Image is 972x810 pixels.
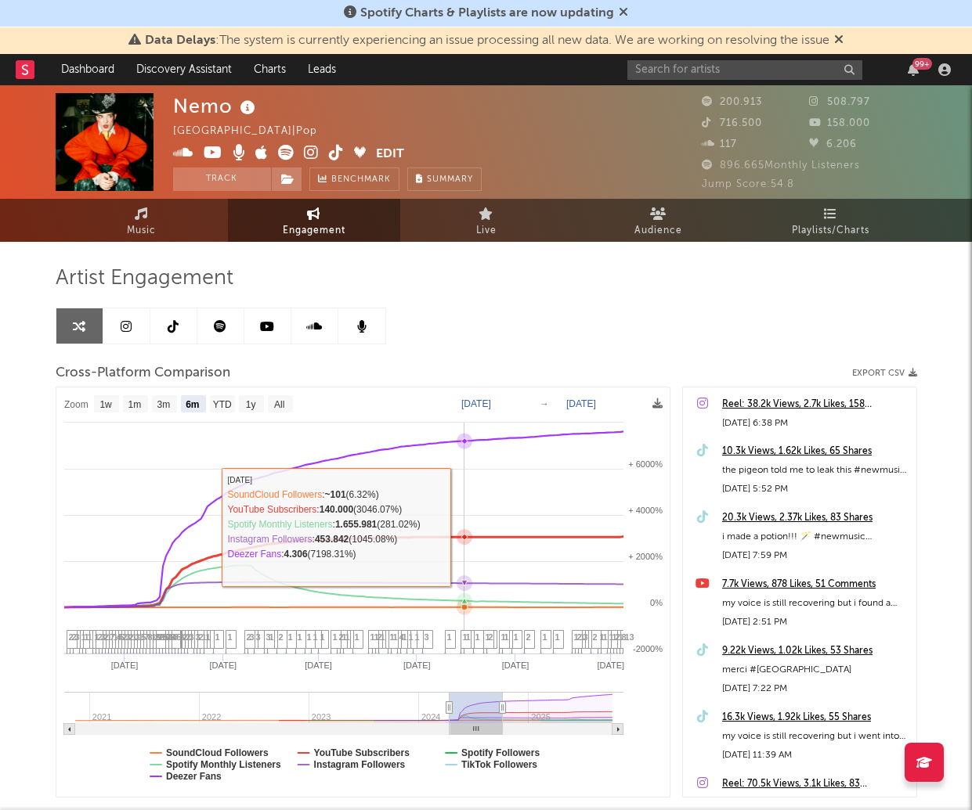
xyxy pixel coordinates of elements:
[288,632,293,642] span: 1
[504,632,509,642] span: 1
[110,661,138,670] text: [DATE]
[269,632,274,642] span: 1
[376,145,404,164] button: Edit
[722,414,909,433] div: [DATE] 6:38 PM
[393,632,398,642] span: 1
[85,632,89,642] span: 1
[461,747,540,758] text: Spotify Followers
[628,552,663,561] text: + 2000%
[307,632,312,642] span: 1
[702,97,762,107] span: 200.913
[145,34,215,47] span: Data Delays
[501,661,529,670] text: [DATE]
[543,632,547,642] span: 1
[566,398,596,409] text: [DATE]
[128,399,141,410] text: 1m
[186,632,191,642] span: 2
[127,221,156,240] span: Music
[168,632,177,642] span: 14
[75,632,80,642] span: 3
[250,632,255,642] span: 3
[129,632,134,642] span: 2
[809,118,870,128] span: 158.000
[722,661,909,679] div: merci #[GEOGRAPHIC_DATA]
[628,459,663,469] text: + 6000%
[212,399,231,410] text: YTD
[313,632,318,642] span: 1
[809,139,857,149] span: 6.206
[600,632,605,642] span: 1
[161,632,175,642] span: 108
[228,199,400,242] a: Engagement
[722,727,909,746] div: my voice is still recovering but i went into this cute piano store in [GEOGRAPHIC_DATA] and found...
[425,632,429,642] span: 3
[199,632,204,642] span: 2
[593,632,598,642] span: 2
[56,199,228,242] a: Music
[99,399,112,410] text: 1w
[461,759,537,770] text: TikTok Followers
[475,632,480,642] span: 1
[123,632,128,642] span: 2
[702,160,860,171] span: 896.665 Monthly Listeners
[333,632,338,642] span: 1
[634,221,682,240] span: Audience
[247,632,251,642] span: 2
[95,632,99,642] span: 1
[722,594,909,613] div: my voice is still recovering but i found a beautiful [PERSON_NAME] from [GEOGRAPHIC_DATA] to play...
[722,775,909,794] a: Reel: 70.5k Views, 3.1k Likes, 83 Comments
[145,632,150,642] span: 7
[580,632,585,642] span: 1
[69,632,74,642] span: 2
[110,632,115,642] span: 7
[792,221,869,240] span: Playlists/Charts
[407,167,482,191] button: Summary
[702,139,737,149] span: 117
[266,632,271,642] span: 3
[409,632,414,642] span: 1
[722,461,909,480] div: the pigeon told me to leak this #newmusic #arthouse
[403,661,430,670] text: [DATE]
[722,395,909,414] div: Reel: 38.2k Views, 2.7k Likes, 158 Comments
[476,221,497,240] span: Live
[209,661,237,670] text: [DATE]
[722,575,909,594] div: 7.7k Views, 878 Likes, 51 Comments
[64,399,89,410] text: Zoom
[415,632,420,642] span: 1
[125,54,243,85] a: Discovery Assistant
[722,613,909,632] div: [DATE] 2:51 PM
[132,632,137,642] span: 1
[745,199,917,242] a: Playlists/Charts
[427,175,473,184] span: Summary
[489,632,493,642] span: 2
[206,632,211,642] span: 1
[355,632,360,642] span: 1
[390,632,395,642] span: 1
[722,746,909,765] div: [DATE] 11:39 AM
[342,632,347,642] span: 1
[180,632,185,642] span: 3
[215,632,220,642] span: 1
[148,632,153,642] span: 8
[107,632,112,642] span: 1
[722,509,909,527] a: 20.3k Views, 2.37k Likes, 83 Shares
[722,527,909,546] div: i made a potion!!! 🪄 #newmusic #hocuspocus
[145,34,829,47] span: : The system is currently experiencing an issue processing all new data. We are working on resolv...
[463,632,468,642] span: 1
[370,632,375,642] span: 1
[616,632,620,642] span: 2
[152,632,161,642] span: 19
[461,398,491,409] text: [DATE]
[202,632,207,642] span: 1
[157,399,170,410] text: 3m
[166,747,269,758] text: SoundCloud Followers
[555,632,560,642] span: 1
[852,369,917,378] button: Export CSV
[722,442,909,461] a: 10.3k Views, 1.62k Likes, 65 Shares
[627,60,862,80] input: Search for artists
[50,54,125,85] a: Dashboard
[243,54,297,85] a: Charts
[501,632,506,642] span: 1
